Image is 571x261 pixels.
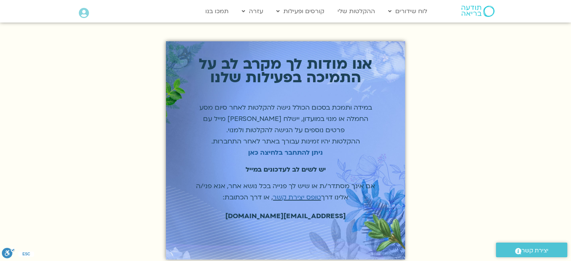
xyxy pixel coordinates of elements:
[196,181,375,203] p: אם אינך מסתדר/ת או שיש לך פנייה בכל נושא אחר, אנא פני/ה אלינו דרך , או דרך הכתובת:
[273,4,328,18] a: קורסים ופעילות
[496,243,567,257] a: יצירת קשר
[384,4,431,18] a: לוח שידורים
[246,165,326,174] strong: יש לשים לב לעדכונים במייל
[196,57,375,84] p: אנו מודות לך מקרב לב על התמיכה בפעילות שלנו
[248,148,323,157] a: ניתן להתחבר בלחיצה כאן
[273,193,321,202] a: טופס יצירת קשר
[238,4,267,18] a: עזרה
[521,246,548,256] span: יצירת קשר
[225,212,346,220] span: [EMAIL_ADDRESS][DOMAIN_NAME]
[334,4,379,18] a: ההקלטות שלי
[202,4,232,18] a: תמכו בנו
[461,6,494,17] img: תודעה בריאה
[196,102,375,158] p: במידה ותמכת בסכום הכולל גישה להקלטות לאחר סיום מסע החמלה או מנוי במועדון, יישלח [PERSON_NAME] מיי...
[216,208,355,225] a: [EMAIL_ADDRESS][DOMAIN_NAME]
